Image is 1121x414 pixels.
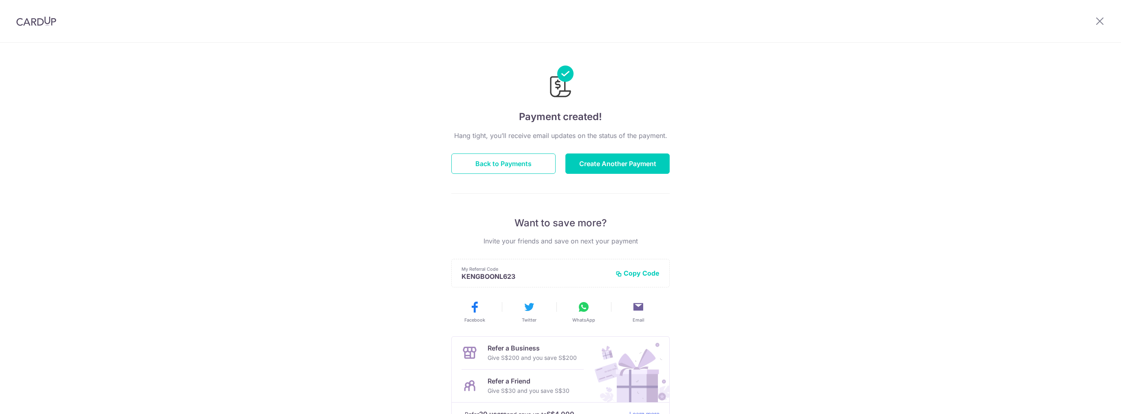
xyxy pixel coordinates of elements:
p: Refer a Business [488,343,577,353]
button: Twitter [505,300,553,323]
button: WhatsApp [560,300,608,323]
span: WhatsApp [572,317,595,323]
button: Copy Code [615,269,659,277]
p: Invite your friends and save on next your payment [451,236,670,246]
p: KENGBOONL623 [462,272,609,280]
button: Back to Payments [451,153,556,174]
button: Create Another Payment [565,153,670,174]
p: Want to save more? [451,217,670,230]
img: CardUp [16,16,56,26]
button: Facebook [451,300,499,323]
button: Email [614,300,662,323]
span: Email [633,317,644,323]
span: Twitter [522,317,536,323]
img: Refer [587,337,669,402]
p: Refer a Friend [488,376,569,386]
p: Hang tight, you’ll receive email updates on the status of the payment. [451,131,670,140]
p: My Referral Code [462,266,609,272]
h4: Payment created! [451,110,670,124]
img: Payments [547,66,574,100]
span: Facebook [464,317,485,323]
p: Give S$30 and you save S$30 [488,386,569,396]
p: Give S$200 and you save S$200 [488,353,577,363]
